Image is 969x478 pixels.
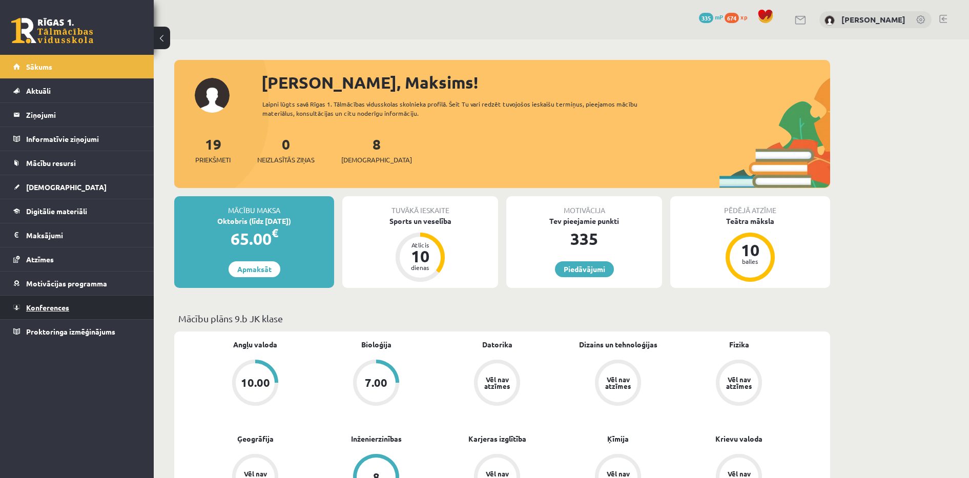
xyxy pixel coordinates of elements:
a: Ziņojumi [13,103,141,127]
div: Laipni lūgts savā Rīgas 1. Tālmācības vidusskolas skolnieka profilā. Šeit Tu vari redzēt tuvojošo... [262,99,656,118]
a: Krievu valoda [715,433,762,444]
a: Sākums [13,55,141,78]
div: Vēl nav atzīmes [604,376,632,389]
div: Motivācija [506,196,662,216]
a: Mācību resursi [13,151,141,175]
a: Apmaksāt [229,261,280,277]
div: Tuvākā ieskaite [342,196,498,216]
span: Konferences [26,303,69,312]
a: [DEMOGRAPHIC_DATA] [13,175,141,199]
div: balles [735,258,766,264]
a: Vēl nav atzīmes [558,360,678,408]
a: 8[DEMOGRAPHIC_DATA] [341,135,412,165]
a: Vēl nav atzīmes [437,360,558,408]
a: Teātra māksla 10 balles [670,216,830,283]
a: Digitālie materiāli [13,199,141,223]
a: 10.00 [195,360,316,408]
span: Priekšmeti [195,155,231,165]
a: Ķīmija [607,433,629,444]
div: Teātra māksla [670,216,830,226]
a: Inženierzinības [351,433,402,444]
a: Sports un veselība Atlicis 10 dienas [342,216,498,283]
div: 65.00 [174,226,334,251]
span: Mācību resursi [26,158,76,168]
a: Ģeogrāfija [237,433,274,444]
a: 674 xp [725,13,752,21]
span: Motivācijas programma [26,279,107,288]
span: Aktuāli [26,86,51,95]
span: 674 [725,13,739,23]
span: Sākums [26,62,52,71]
div: Pēdējā atzīme [670,196,830,216]
div: Oktobris (līdz [DATE]) [174,216,334,226]
a: Informatīvie ziņojumi [13,127,141,151]
div: Tev pieejamie punkti [506,216,662,226]
p: Mācību plāns 9.b JK klase [178,311,826,325]
div: 7.00 [365,377,387,388]
a: 19Priekšmeti [195,135,231,165]
div: 335 [506,226,662,251]
span: € [272,225,278,240]
div: 10 [405,248,436,264]
span: mP [715,13,723,21]
a: Datorika [482,339,512,350]
a: Konferences [13,296,141,319]
span: 335 [699,13,713,23]
a: Angļu valoda [233,339,277,350]
a: Rīgas 1. Tālmācības vidusskola [11,18,93,44]
a: Atzīmes [13,247,141,271]
div: [PERSON_NAME], Maksims! [261,70,830,95]
legend: Informatīvie ziņojumi [26,127,141,151]
a: Karjeras izglītība [468,433,526,444]
a: Dizains un tehnoloģijas [579,339,657,350]
div: Vēl nav atzīmes [483,376,511,389]
div: dienas [405,264,436,271]
span: [DEMOGRAPHIC_DATA] [341,155,412,165]
a: Bioloģija [361,339,391,350]
a: [PERSON_NAME] [841,14,905,25]
a: Aktuāli [13,79,141,102]
div: 10 [735,242,766,258]
legend: Maksājumi [26,223,141,247]
span: [DEMOGRAPHIC_DATA] [26,182,107,192]
span: Atzīmes [26,255,54,264]
a: Vēl nav atzīmes [678,360,799,408]
a: 335 mP [699,13,723,21]
a: Piedāvājumi [555,261,614,277]
a: 7.00 [316,360,437,408]
a: 0Neizlasītās ziņas [257,135,315,165]
div: Atlicis [405,242,436,248]
span: Neizlasītās ziņas [257,155,315,165]
div: Mācību maksa [174,196,334,216]
span: xp [740,13,747,21]
div: Vēl nav atzīmes [725,376,753,389]
div: Sports un veselība [342,216,498,226]
a: Proktoringa izmēģinājums [13,320,141,343]
a: Maksājumi [13,223,141,247]
span: Digitālie materiāli [26,206,87,216]
legend: Ziņojumi [26,103,141,127]
div: 10.00 [241,377,270,388]
a: Motivācijas programma [13,272,141,295]
img: Maksims Nevedomijs [824,15,835,26]
span: Proktoringa izmēģinājums [26,327,115,336]
a: Fizika [729,339,749,350]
